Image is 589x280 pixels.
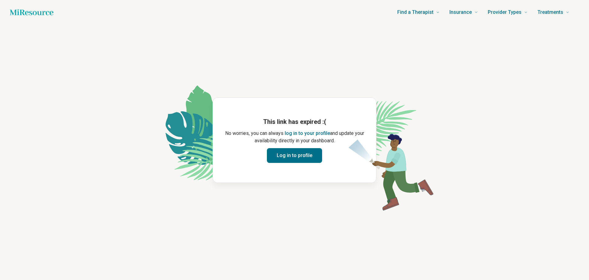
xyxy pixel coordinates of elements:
[449,8,472,17] span: Insurance
[537,8,563,17] span: Treatments
[267,148,322,163] button: Log in to profile
[10,6,53,18] a: Home page
[488,8,522,17] span: Provider Types
[223,130,366,144] p: No worries, you can always and update your availability directly in your dashboard.
[285,130,330,137] button: log in to your profile
[223,117,366,126] h1: This link has expired :(
[397,8,433,17] span: Find a Therapist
